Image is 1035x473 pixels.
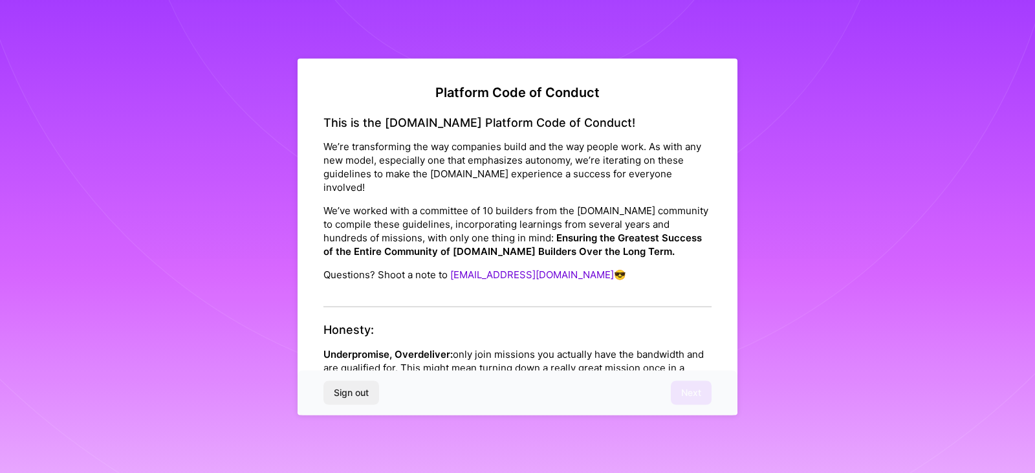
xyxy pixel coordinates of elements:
[323,204,712,258] p: We’ve worked with a committee of 10 builders from the [DOMAIN_NAME] community to compile these gu...
[34,34,142,44] div: Domain: [DOMAIN_NAME]
[323,347,712,388] p: only join missions you actually have the bandwidth and are qualified for. This might mean turning...
[36,21,63,31] div: v 4.0.25
[323,381,379,404] button: Sign out
[323,84,712,100] h2: Platform Code of Conduct
[323,140,712,194] p: We’re transforming the way companies build and the way people work. As with any new model, especi...
[38,75,48,85] img: tab_domain_overview_orange.svg
[131,75,141,85] img: tab_keywords_by_traffic_grey.svg
[323,232,702,258] strong: Ensuring the Greatest Success of the Entire Community of [DOMAIN_NAME] Builders Over the Long Term.
[323,323,712,337] h4: Honesty:
[450,269,614,281] a: [EMAIL_ADDRESS][DOMAIN_NAME]
[21,34,31,44] img: website_grey.svg
[334,386,369,399] span: Sign out
[145,76,213,85] div: Keywords by Traffic
[323,268,712,281] p: Questions? Shoot a note to 😎
[21,21,31,31] img: logo_orange.svg
[323,115,712,129] h4: This is the [DOMAIN_NAME] Platform Code of Conduct!
[52,76,116,85] div: Domain Overview
[323,347,453,360] strong: Underpromise, Overdeliver:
